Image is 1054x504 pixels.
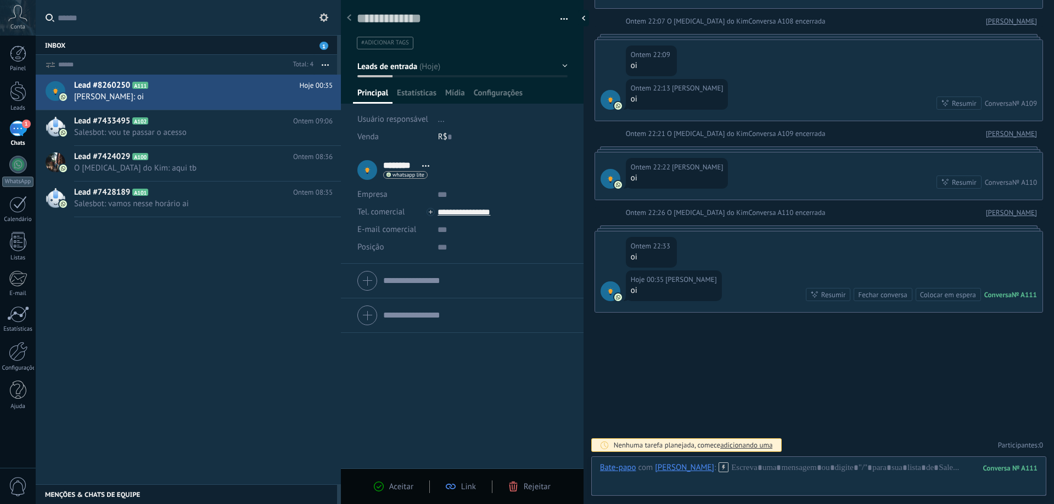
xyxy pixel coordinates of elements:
span: 1 [22,120,31,128]
span: A101 [132,189,148,196]
span: Salesbot: vou te passar o acesso [74,127,312,138]
div: Usuário responsável [357,111,430,128]
span: 0 [1039,440,1043,450]
span: Configurações [474,88,523,104]
div: Leads [2,105,34,112]
div: Resumir [952,98,977,109]
div: 111 [983,463,1038,473]
span: Mídia [445,88,465,104]
div: ocultar [578,10,589,26]
span: Tel. comercial [357,207,405,217]
span: A100 [132,153,148,160]
div: oi [631,252,672,263]
img: com.amocrm.amocrmwa.svg [59,129,67,137]
div: № A111 [1012,290,1037,299]
span: O Tao do Kim [667,208,748,217]
div: Ontem 22:33 [631,241,672,252]
div: Conversa A109 encerrada [748,128,825,139]
div: Ontem 22:22 [631,162,672,173]
div: Empresa [357,186,429,203]
span: Hoje 00:35 [300,80,333,91]
a: Lead #8260250 A111 Hoje 00:35 [PERSON_NAME]: oi [36,75,341,110]
span: Salesbot: vamos nesse horário ai [74,199,312,209]
span: 1 [319,42,328,50]
div: Resumir [821,290,846,300]
div: Resumir [952,177,977,188]
div: Posição [357,239,429,256]
div: WhatsApp [2,177,33,187]
span: Joakim R [665,274,716,285]
div: Nenhuma tarefa planejada, comece [614,440,773,450]
span: ... [438,114,445,124]
img: com.amocrm.amocrmwa.svg [59,165,67,172]
span: Joakim R [672,83,723,94]
div: Fechar conversa [858,290,907,300]
a: Lead #7428189 A101 Ontem 08:35 Salesbot: vamos nesse horário ai [36,182,341,217]
span: Joakim R [672,162,723,173]
span: com [638,462,653,473]
span: #adicionar tags [361,39,409,47]
span: Lead #7433495 [74,116,130,127]
div: oi [631,60,672,71]
div: Chats [2,140,34,147]
span: adicionando uma [720,440,772,450]
div: Venda [357,128,430,146]
span: Lead #8260250 [74,80,130,91]
span: Lead #7428189 [74,187,130,198]
span: Estatísticas [397,88,436,104]
span: Joakim R [601,169,620,189]
span: O Tao do Kim [667,129,748,138]
div: Joakim R [655,462,714,472]
span: Principal [357,88,388,104]
div: Conversa [985,178,1012,187]
a: [PERSON_NAME] [986,16,1037,27]
a: Lead #7424029 A100 Ontem 08:36 O [MEDICAL_DATA] do Kim: aqui tb [36,146,341,181]
div: Ontem 22:21 [626,128,667,139]
div: oi [631,285,717,296]
span: O Tao do Kim [667,16,748,26]
span: Ontem 08:36 [293,151,333,162]
div: oi [631,173,724,184]
div: Ontem 22:13 [631,83,672,94]
span: [PERSON_NAME]: oi [74,92,312,102]
div: Colocar em espera [920,290,976,300]
div: Conversa A108 encerrada [748,16,825,27]
div: Configurações [2,365,34,372]
div: Ajuda [2,403,34,410]
div: Estatísticas [2,326,34,333]
span: E-mail comercial [357,224,416,235]
span: O [MEDICAL_DATA] do Kim: aqui tb [74,163,312,173]
button: E-mail comercial [357,221,416,239]
span: Joakim R [601,281,620,301]
div: Conversa A110 encerrada [748,207,825,218]
img: com.amocrm.amocrmwa.svg [614,181,622,189]
div: № A110 [1012,178,1037,187]
span: Ontem 08:35 [293,187,333,198]
div: Inbox [36,35,337,55]
div: Total: 4 [289,59,313,70]
div: Ontem 22:07 [626,16,667,27]
div: Conversa [984,290,1012,299]
span: whatsapp lite [393,172,424,178]
a: [PERSON_NAME] [986,128,1037,139]
img: com.amocrm.amocrmwa.svg [614,293,622,301]
span: Ontem 09:06 [293,116,333,127]
div: Ontem 22:26 [626,207,667,218]
span: Link [461,482,476,492]
div: R$ [438,128,568,146]
div: Conversa [985,99,1012,108]
div: Ontem 22:09 [631,49,672,60]
div: Painel [2,65,34,72]
div: Hoje 00:35 [631,274,666,285]
span: Aceitar [389,482,413,492]
span: A111 [132,82,148,89]
button: Tel. comercial [357,203,405,221]
img: com.amocrm.amocrmwa.svg [59,93,67,101]
a: Participantes:0 [998,440,1043,450]
span: Lead #7424029 [74,151,130,162]
img: com.amocrm.amocrmwa.svg [614,102,622,110]
img: com.amocrm.amocrmwa.svg [59,200,67,208]
div: Listas [2,254,34,262]
div: oi [631,94,724,105]
span: Posição [357,243,384,251]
